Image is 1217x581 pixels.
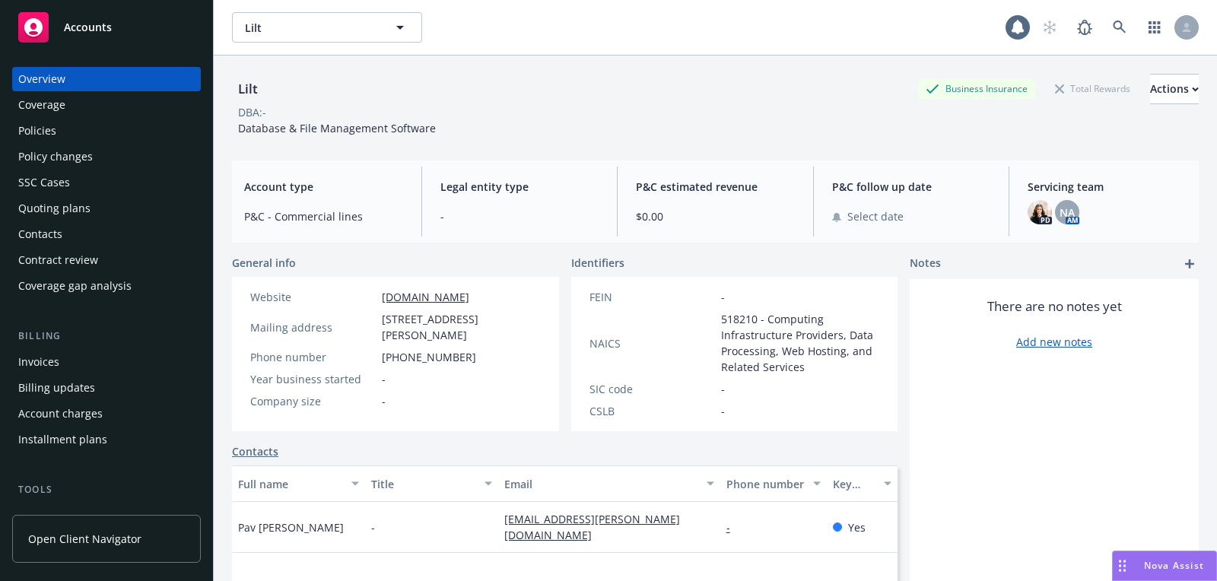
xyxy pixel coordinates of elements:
[827,465,898,502] button: Key contact
[721,381,725,397] span: -
[12,93,201,117] a: Coverage
[18,93,65,117] div: Coverage
[1180,255,1199,273] a: add
[847,208,904,224] span: Select date
[1069,12,1100,43] a: Report a Bug
[382,290,469,304] a: [DOMAIN_NAME]
[918,79,1035,98] div: Business Insurance
[382,349,476,365] span: [PHONE_NUMBER]
[1047,79,1138,98] div: Total Rewards
[12,67,201,91] a: Overview
[1139,12,1170,43] a: Switch app
[250,371,376,387] div: Year business started
[382,393,386,409] span: -
[571,255,624,271] span: Identifiers
[250,393,376,409] div: Company size
[12,170,201,195] a: SSC Cases
[987,297,1122,316] span: There are no notes yet
[244,208,403,224] span: P&C - Commercial lines
[12,350,201,374] a: Invoices
[1028,179,1187,195] span: Servicing team
[1034,12,1065,43] a: Start snowing
[720,465,827,502] button: Phone number
[833,476,875,492] div: Key contact
[440,179,599,195] span: Legal entity type
[498,465,720,502] button: Email
[589,403,715,419] div: CSLB
[726,520,742,535] a: -
[18,402,103,426] div: Account charges
[589,289,715,305] div: FEIN
[28,531,141,547] span: Open Client Navigator
[1104,12,1135,43] a: Search
[18,144,93,169] div: Policy changes
[18,350,59,374] div: Invoices
[12,6,201,49] a: Accounts
[238,104,266,120] div: DBA: -
[1150,75,1199,103] div: Actions
[382,311,541,343] span: [STREET_ADDRESS][PERSON_NAME]
[232,465,365,502] button: Full name
[238,519,344,535] span: Pav [PERSON_NAME]
[371,476,475,492] div: Title
[12,329,201,344] div: Billing
[910,255,941,273] span: Notes
[238,476,342,492] div: Full name
[832,179,991,195] span: P&C follow up date
[848,519,866,535] span: Yes
[18,196,91,221] div: Quoting plans
[12,402,201,426] a: Account charges
[636,179,795,195] span: P&C estimated revenue
[1112,551,1217,581] button: Nova Assist
[504,512,680,542] a: [EMAIL_ADDRESS][PERSON_NAME][DOMAIN_NAME]
[18,222,62,246] div: Contacts
[250,289,376,305] div: Website
[12,144,201,169] a: Policy changes
[244,179,403,195] span: Account type
[721,311,880,375] span: 518210 - Computing Infrastructure Providers, Data Processing, Web Hosting, and Related Services
[12,119,201,143] a: Policies
[371,519,375,535] span: -
[589,381,715,397] div: SIC code
[250,319,376,335] div: Mailing address
[12,248,201,272] a: Contract review
[721,289,725,305] span: -
[18,376,95,400] div: Billing updates
[382,371,386,387] span: -
[18,170,70,195] div: SSC Cases
[12,222,201,246] a: Contacts
[12,376,201,400] a: Billing updates
[12,482,201,497] div: Tools
[250,349,376,365] div: Phone number
[232,12,422,43] button: Lilt
[232,79,264,99] div: Lilt
[726,476,804,492] div: Phone number
[18,248,98,272] div: Contract review
[12,427,201,452] a: Installment plans
[232,255,296,271] span: General info
[721,403,725,419] span: -
[12,274,201,298] a: Coverage gap analysis
[18,119,56,143] div: Policies
[12,196,201,221] a: Quoting plans
[589,335,715,351] div: NAICS
[504,476,697,492] div: Email
[1144,559,1204,572] span: Nova Assist
[1060,205,1075,221] span: NA
[1016,334,1092,350] a: Add new notes
[1113,551,1132,580] div: Drag to move
[238,121,436,135] span: Database & File Management Software
[440,208,599,224] span: -
[64,21,112,33] span: Accounts
[636,208,795,224] span: $0.00
[1028,200,1052,224] img: photo
[1150,74,1199,104] button: Actions
[18,427,107,452] div: Installment plans
[18,274,132,298] div: Coverage gap analysis
[245,20,377,36] span: Lilt
[232,443,278,459] a: Contacts
[18,67,65,91] div: Overview
[365,465,498,502] button: Title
